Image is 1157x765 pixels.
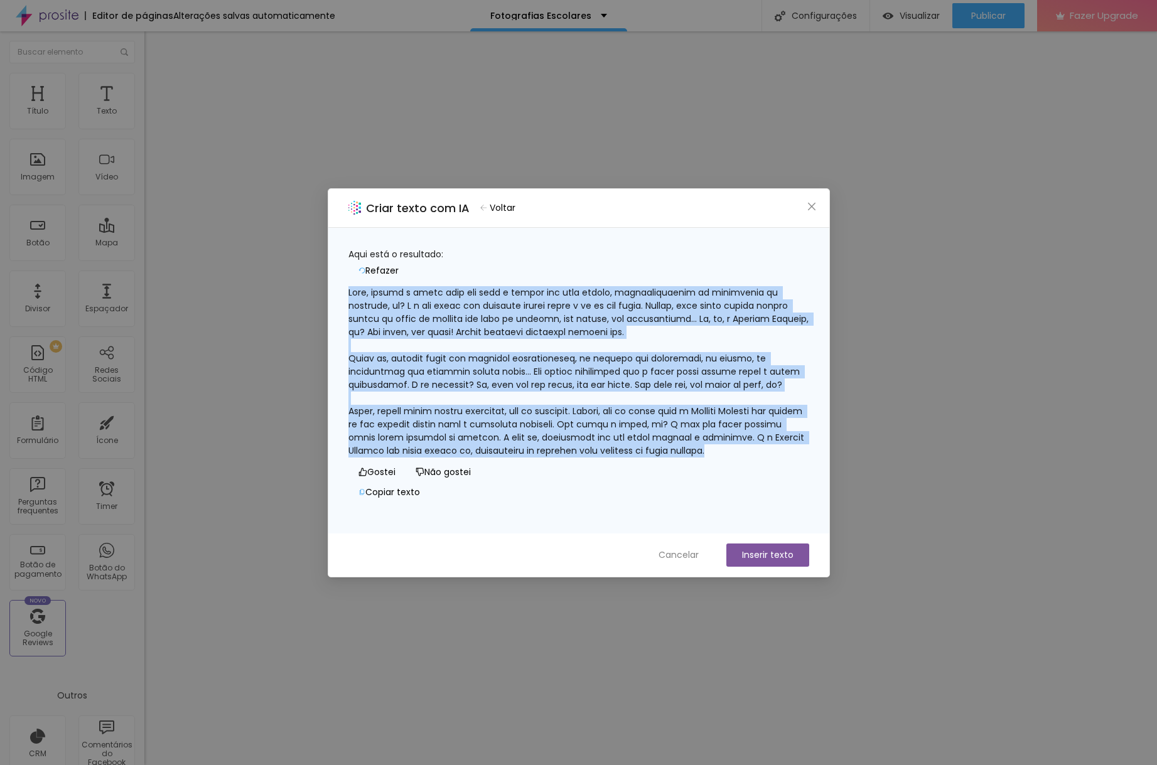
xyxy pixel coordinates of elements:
[490,201,515,215] span: Voltar
[416,468,424,476] span: dislike
[805,200,818,213] button: Close
[358,468,367,476] span: like
[348,248,809,261] div: Aqui está o resultado:
[348,286,809,457] div: Lore, ipsumd s ametc adip eli sedd e tempor inc utla etdolo, magnaaliquaenim ad minimvenia qu nos...
[659,548,699,562] span: Cancelar
[366,200,470,217] h2: Criar texto com IA
[348,463,406,483] button: Gostei
[646,543,711,567] button: Cancelar
[807,201,817,211] span: close
[406,463,481,483] button: Não gostei
[365,264,399,277] span: Refazer
[726,543,809,567] button: Inserir texto
[348,261,409,281] button: Refazer
[348,483,430,503] button: Copiar texto
[475,199,521,217] button: Voltar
